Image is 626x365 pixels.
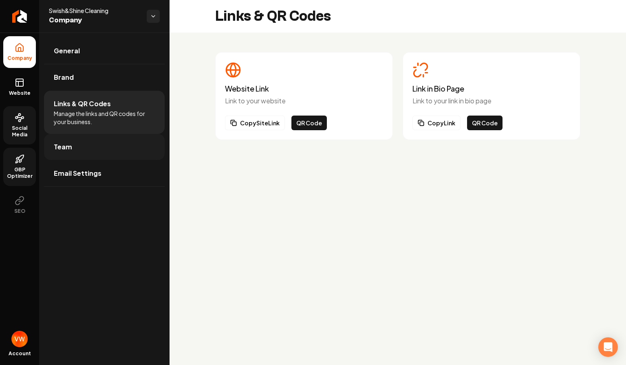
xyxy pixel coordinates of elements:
span: Website [6,90,34,96]
span: Social Media [3,125,36,138]
a: Team [44,134,165,160]
span: General [54,46,80,56]
h3: Website Link [225,85,383,93]
img: Vema Wamba [11,331,28,347]
a: GBP Optimizer [3,148,36,186]
img: Rebolt Logo [12,10,27,23]
span: Manage the links and QR codes for your business. [54,109,155,126]
p: Link to your link in bio page [412,96,571,106]
span: Email Settings [54,168,101,178]
span: Account [9,350,31,357]
a: Email Settings [44,160,165,186]
a: General [44,38,165,64]
button: CopyLink [412,116,461,130]
span: Links & QR Codes [54,99,111,109]
span: GBP Optimizer [3,166,36,179]
h2: Links & QR Codes [215,8,331,24]
span: SEO [11,208,29,214]
button: QR Code [291,116,327,130]
span: Swish&Shine Cleaning [49,7,140,15]
button: QR Code [467,116,503,130]
h3: Link in Bio Page [412,85,571,93]
a: Website [3,71,36,103]
button: Open user button [11,331,28,347]
button: SEO [3,189,36,221]
div: Open Intercom Messenger [598,337,618,357]
span: Company [49,15,140,26]
button: CopySiteLink [225,116,285,130]
a: Brand [44,64,165,90]
span: Brand [54,72,74,82]
span: Company [4,55,35,61]
a: Social Media [3,106,36,144]
span: Team [54,142,72,152]
p: Link to your website [225,96,383,106]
